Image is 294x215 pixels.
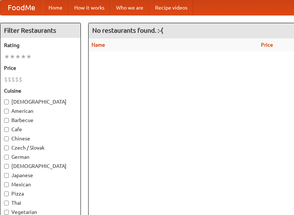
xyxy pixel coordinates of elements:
input: Thai [4,201,9,205]
input: Czech / Slovak [4,146,9,150]
input: Japanese [4,173,9,178]
label: Japanese [4,172,77,179]
a: How it works [68,0,110,15]
a: Recipe videos [149,0,193,15]
a: FoodMe [0,0,43,15]
h4: Filter Restaurants [0,23,80,38]
li: $ [4,75,8,83]
a: Price [261,42,273,48]
h5: Rating [4,42,77,49]
ng-pluralize: No restaurants found. :-( [92,27,163,34]
label: [DEMOGRAPHIC_DATA] [4,162,77,170]
li: $ [11,75,15,83]
input: American [4,109,9,114]
label: Chinese [4,135,77,142]
a: Name [92,42,105,48]
a: Who we are [110,0,149,15]
input: Chinese [4,136,9,141]
a: Home [43,0,68,15]
li: ★ [26,53,32,61]
h5: Cuisine [4,87,77,94]
li: ★ [15,53,21,61]
input: [DEMOGRAPHIC_DATA] [4,100,9,104]
label: Mexican [4,181,77,188]
input: Pizza [4,191,9,196]
li: ★ [10,53,15,61]
input: Barbecue [4,118,9,123]
label: Thai [4,199,77,207]
label: Czech / Slovak [4,144,77,151]
li: $ [19,75,22,83]
label: German [4,153,77,161]
li: ★ [4,53,10,61]
label: Pizza [4,190,77,197]
li: ★ [21,53,26,61]
li: $ [15,75,19,83]
li: $ [8,75,11,83]
input: Vegetarian [4,210,9,215]
input: Cafe [4,127,9,132]
label: American [4,107,77,115]
label: Barbecue [4,117,77,124]
input: German [4,155,9,160]
input: Mexican [4,182,9,187]
input: [DEMOGRAPHIC_DATA] [4,164,9,169]
label: Cafe [4,126,77,133]
label: [DEMOGRAPHIC_DATA] [4,98,77,105]
h5: Price [4,64,77,72]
